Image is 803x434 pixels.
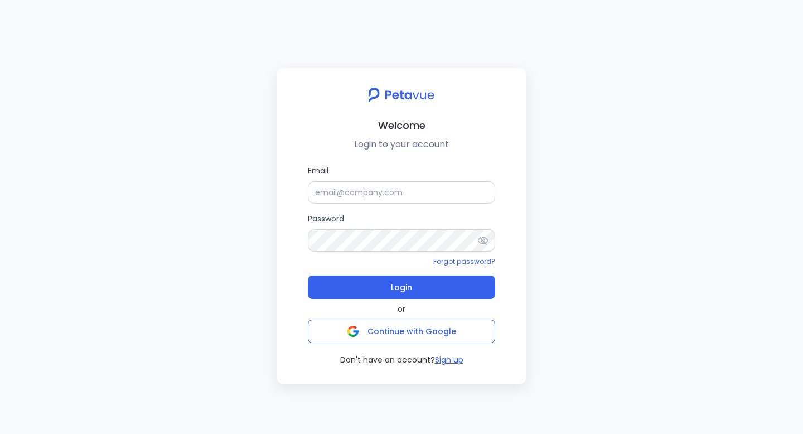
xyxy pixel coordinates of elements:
[286,138,517,151] p: Login to your account
[308,276,495,299] button: Login
[433,257,495,266] a: Forgot password?
[367,326,456,337] span: Continue with Google
[308,229,495,252] input: Password
[308,165,495,204] label: Email
[435,354,463,366] button: Sign up
[308,213,495,252] label: Password
[340,354,435,366] span: Don't have an account?
[308,320,495,343] button: Continue with Google
[361,81,442,108] img: petavue logo
[391,279,412,295] span: Login
[398,303,405,315] span: or
[286,117,517,133] h2: Welcome
[308,181,495,204] input: Email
